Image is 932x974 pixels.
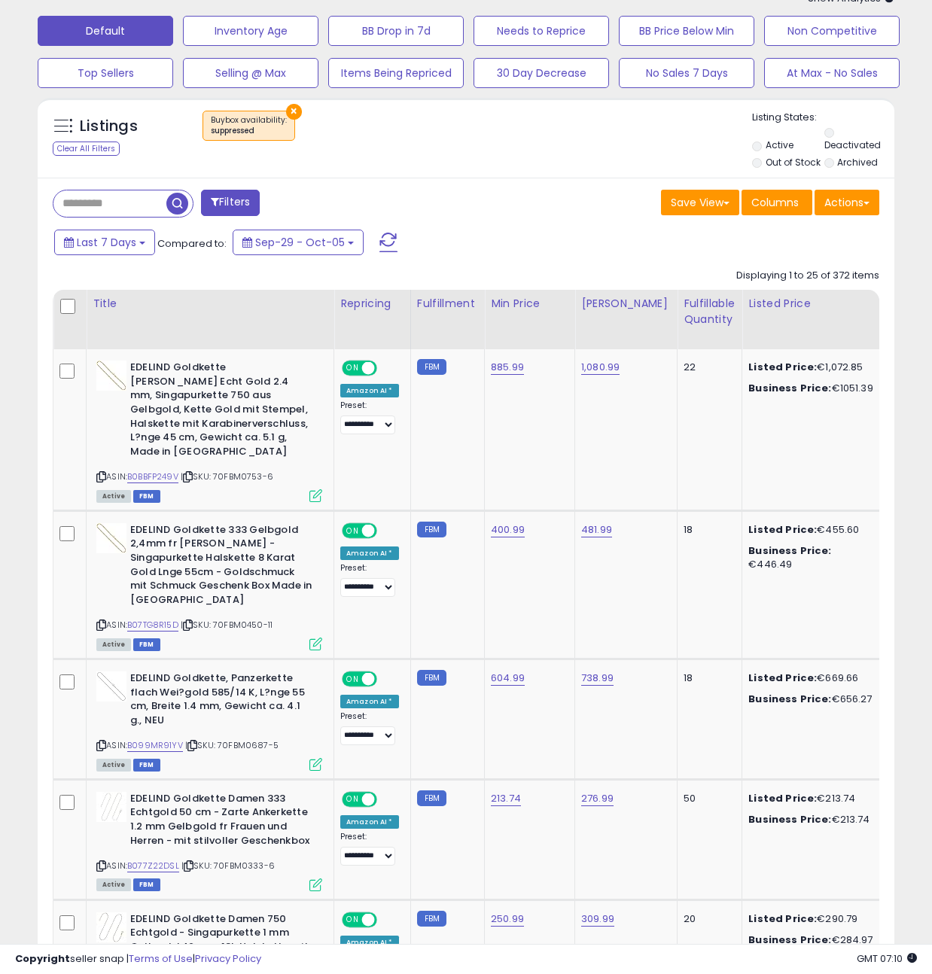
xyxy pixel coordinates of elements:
[157,236,227,251] span: Compared to:
[183,16,318,46] button: Inventory Age
[54,230,155,255] button: Last 7 Days
[340,384,399,397] div: Amazon AI *
[133,878,160,891] span: FBM
[133,759,160,772] span: FBM
[684,792,730,805] div: 50
[340,400,399,434] div: Preset:
[824,138,881,151] label: Deactivated
[375,362,399,375] span: OFF
[343,673,362,686] span: ON
[77,235,136,250] span: Last 7 Days
[837,156,878,169] label: Archived
[417,790,446,806] small: FBM
[130,792,313,851] b: EDELIND Goldkette Damen 333 Echtgold 50 cm - Zarte Ankerkette 1.2 mm Gelbgold fr Frauen und Herre...
[127,739,183,752] a: B099MR91YV
[181,860,275,872] span: | SKU: 70FBM0333-6
[96,792,322,890] div: ASIN:
[581,791,614,806] a: 276.99
[766,138,793,151] label: Active
[340,546,399,560] div: Amazon AI *
[748,544,873,571] div: €446.49
[127,619,178,632] a: B07TG8R15D
[748,382,873,395] div: €1051.39
[96,523,322,649] div: ASIN:
[474,16,609,46] button: Needs to Reprice
[684,912,730,926] div: 20
[96,878,131,891] span: All listings currently available for purchase on Amazon
[684,296,736,327] div: Fulfillable Quantity
[181,470,273,482] span: | SKU: 70FBM0753-6
[286,104,302,120] button: ×
[340,832,399,866] div: Preset:
[343,524,362,537] span: ON
[96,759,131,772] span: All listings currently available for purchase on Amazon
[766,156,821,169] label: Out of Stock
[684,523,730,537] div: 18
[340,695,399,708] div: Amazon AI *
[491,296,568,312] div: Min Price
[748,792,873,805] div: €213.74
[80,116,138,137] h5: Listings
[748,523,873,537] div: €455.60
[661,190,739,215] button: Save View
[491,912,524,927] a: 250.99
[38,58,173,88] button: Top Sellers
[130,361,313,462] b: EDELIND Goldkette [PERSON_NAME] Echt Gold 2.4 mm, Singapurkette 750 aus Gelbgold, Kette Gold mit ...
[96,671,126,702] img: 313FVHGybuL._SL40_.jpg
[343,913,362,926] span: ON
[748,381,831,395] b: Business Price:
[340,563,399,597] div: Preset:
[343,362,362,375] span: ON
[93,296,327,312] div: Title
[764,58,900,88] button: At Max - No Sales
[619,58,754,88] button: No Sales 7 Days
[417,359,446,375] small: FBM
[417,296,478,312] div: Fulfillment
[340,296,404,312] div: Repricing
[96,490,131,503] span: All listings currently available for purchase on Amazon
[96,671,322,769] div: ASIN:
[619,16,754,46] button: BB Price Below Min
[581,912,614,927] a: 309.99
[130,912,313,972] b: EDELIND Goldkette Damen 750 Echtgold - Singapurkette 1 mm Gelbgold 42cm - 18k Halskette mit Gesch...
[748,812,831,826] b: Business Price:
[129,951,193,966] a: Terms of Use
[815,190,879,215] button: Actions
[328,58,464,88] button: Items Being Repriced
[130,671,313,731] b: EDELIND Goldkette, Panzerkette flach Wei?gold 585/14 K, L?nge 55 cm, Breite 1.4 mm, Gewicht ca. 4...
[96,638,131,651] span: All listings currently available for purchase on Amazon
[211,126,287,136] div: suppressed
[748,912,873,926] div: €290.79
[375,524,399,537] span: OFF
[211,114,287,137] span: Buybox availability :
[375,913,399,926] span: OFF
[581,671,614,686] a: 738.99
[133,490,160,503] span: FBM
[748,912,817,926] b: Listed Price:
[96,361,126,391] img: 41hVV+AI1cL._SL40_.jpg
[748,296,879,312] div: Listed Price
[233,230,364,255] button: Sep-29 - Oct-05
[340,815,399,829] div: Amazon AI *
[748,692,831,706] b: Business Price:
[581,522,612,537] a: 481.99
[133,638,160,651] span: FBM
[417,670,446,686] small: FBM
[96,792,126,822] img: 31ypnp4CM1L._SL40_.jpg
[38,16,173,46] button: Default
[183,58,318,88] button: Selling @ Max
[748,813,873,826] div: €213.74
[375,673,399,686] span: OFF
[127,470,178,483] a: B0BBFP249V
[417,522,446,537] small: FBM
[491,522,525,537] a: 400.99
[748,692,873,706] div: €656.27
[201,190,260,216] button: Filters
[752,111,894,125] p: Listing States:
[15,952,261,966] div: seller snap | |
[375,793,399,805] span: OFF
[127,860,179,872] a: B077Z22DSL
[340,711,399,745] div: Preset:
[581,360,620,375] a: 1,080.99
[96,361,322,501] div: ASIN:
